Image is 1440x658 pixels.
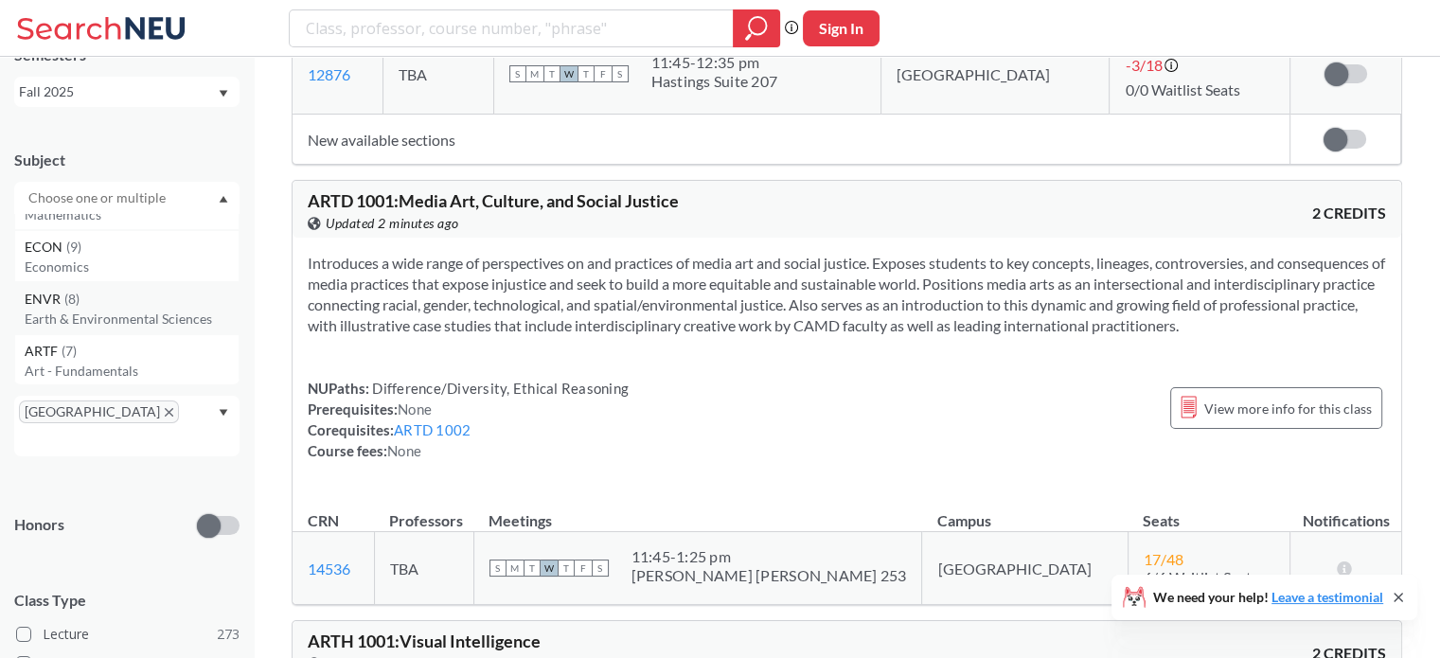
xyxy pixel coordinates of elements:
label: Lecture [16,622,240,647]
a: Leave a testimonial [1271,589,1383,605]
span: ARTD 1001 : Media Art, Culture, and Social Justice [308,190,679,211]
span: T [543,65,560,82]
span: None [398,400,432,418]
span: 17 / 48 [1144,550,1183,568]
span: S [489,560,507,577]
input: Class, professor, course number, "phrase" [304,12,720,44]
div: Subject [14,150,240,170]
span: ( 7 ) [62,343,77,359]
svg: Dropdown arrow [219,90,228,98]
th: Campus [922,491,1128,532]
a: 12876 [308,65,350,83]
span: T [524,560,541,577]
div: Hastings Suite 207 [651,72,778,91]
span: S [509,65,526,82]
section: Introduces a wide range of perspectives on and practices of media art and social justice. Exposes... [308,253,1386,336]
span: 0/0 Waitlist Seats [1125,80,1239,98]
svg: Dropdown arrow [219,195,228,203]
p: Economics [25,258,239,276]
span: M [526,65,543,82]
span: Class Type [14,590,240,611]
div: NUPaths: Prerequisites: Corequisites: Course fees: [308,378,629,461]
span: F [575,560,592,577]
svg: Dropdown arrow [219,409,228,417]
p: Earth & Environmental Sciences [25,310,239,329]
th: Notifications [1290,491,1401,532]
div: CRN [308,510,339,531]
span: W [560,65,578,82]
span: Updated 2 minutes ago [326,213,459,234]
span: S [592,560,609,577]
td: [GEOGRAPHIC_DATA] [881,34,1110,115]
span: We need your help! [1153,591,1383,604]
div: [PERSON_NAME] [PERSON_NAME] 253 [631,566,907,585]
p: Honors [14,514,64,536]
span: Difference/Diversity, Ethical Reasoning [369,380,629,397]
span: W [541,560,558,577]
span: 2 CREDITS [1312,203,1386,223]
div: Fall 2025Dropdown arrow [14,77,240,107]
span: None [387,442,421,459]
input: Choose one or multiple [19,187,178,209]
svg: X to remove pill [165,408,173,417]
span: T [578,65,595,82]
td: New available sections [293,115,1289,165]
th: Seats [1128,491,1290,532]
span: ECON [25,237,66,258]
div: [GEOGRAPHIC_DATA]X to remove pillDropdown arrow [14,396,240,456]
span: -3 / 18 [1125,56,1162,74]
td: TBA [374,532,473,605]
span: M [507,560,524,577]
button: Sign In [803,10,880,46]
span: 273 [217,624,240,645]
th: Professors [374,491,473,532]
span: F [595,65,612,82]
td: [GEOGRAPHIC_DATA] [922,532,1128,605]
a: 14536 [308,560,350,578]
span: ( 8 ) [64,291,80,307]
span: S [612,65,629,82]
div: Dropdown arrowHistoryPHIL(15)PhilosophyCHEM(14)Chemistry & Chemical BiologyCOMM(14)Communication ... [14,182,240,214]
p: Art - Fundamentals [25,362,239,381]
span: View more info for this class [1204,397,1372,420]
span: [GEOGRAPHIC_DATA]X to remove pill [19,400,179,423]
p: Mathematics [25,205,239,224]
div: magnifying glass [733,9,780,47]
th: Meetings [473,491,922,532]
span: 6/6 Waitlist Seats [1144,568,1258,586]
span: ARTF [25,341,62,362]
span: ARTH 1001 : Visual Intelligence [308,631,541,651]
td: TBA [383,34,493,115]
a: ARTD 1002 [394,421,471,438]
div: 11:45 - 12:35 pm [651,53,778,72]
span: ( 9 ) [66,239,81,255]
span: T [558,560,575,577]
div: 11:45 - 1:25 pm [631,547,907,566]
span: ENVR [25,289,64,310]
div: Fall 2025 [19,81,217,102]
svg: magnifying glass [745,15,768,42]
